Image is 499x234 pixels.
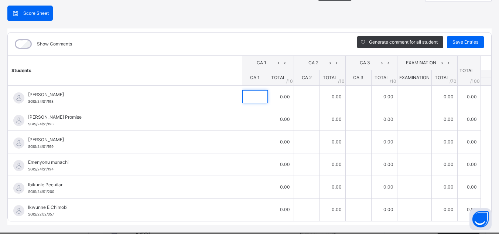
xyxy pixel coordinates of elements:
td: 0.00 [457,153,481,176]
span: CA 3 [353,75,363,80]
td: 0.00 [371,108,397,130]
span: Ibikunle Pecuilar [28,182,225,188]
th: TOTAL [457,56,481,86]
td: 0.00 [268,130,294,153]
td: 0.00 [457,85,481,108]
span: / 70 [450,78,457,85]
td: 0.00 [371,176,397,198]
td: 0.00 [319,176,345,198]
img: default.svg [13,138,24,149]
td: 0.00 [268,176,294,198]
td: 0.00 [319,153,345,176]
td: 0.00 [319,85,345,108]
td: 0.00 [319,108,345,130]
td: 0.00 [457,176,481,198]
td: 0.00 [268,85,294,108]
span: TOTAL [323,75,337,80]
td: 0.00 [431,176,457,198]
span: EXAMINATION [399,75,430,80]
img: default.svg [13,183,24,194]
span: Score Sheet [23,10,49,17]
img: default.svg [13,205,24,216]
span: /100 [470,78,480,85]
span: TOTAL [375,75,389,80]
span: CA 1 [250,75,260,80]
span: EXAMINATION [403,60,439,66]
td: 0.00 [371,130,397,153]
span: / 10 [286,78,293,85]
span: CA 2 [300,60,327,66]
span: Students [11,68,31,73]
span: CA 2 [302,75,312,80]
td: 0.00 [457,130,481,153]
td: 0.00 [371,153,397,176]
span: [PERSON_NAME] Promise [28,114,225,121]
span: [PERSON_NAME] [28,136,225,143]
span: TOTAL [435,75,449,80]
span: SGIS/24/S1/193 [28,122,54,126]
td: 0.00 [431,198,457,221]
span: SGIS/24/S1/200 [28,190,54,194]
span: [PERSON_NAME] [28,91,225,98]
td: 0.00 [431,153,457,176]
span: SGIS/24/S1/194 [28,167,54,171]
span: TOTAL [271,75,286,80]
span: SGIS/24/S1/198 [28,99,54,104]
span: Ikwunne E Chimobi [28,204,225,211]
button: Open asap [469,208,492,230]
td: 0.00 [431,130,457,153]
td: 0.00 [371,198,397,221]
td: 0.00 [431,85,457,108]
img: default.svg [13,115,24,126]
td: 0.00 [457,198,481,221]
td: 0.00 [268,198,294,221]
span: Emenyonu munachi [28,159,225,166]
img: default.svg [13,160,24,171]
td: 0.00 [268,108,294,130]
td: 0.00 [431,108,457,130]
td: 0.00 [457,108,481,130]
span: SGIS/24/S1/199 [28,145,54,149]
span: SGIS/22/J2/057 [28,212,54,216]
span: / 10 [338,78,345,85]
img: default.svg [13,92,24,104]
td: 0.00 [319,198,345,221]
td: 0.00 [268,153,294,176]
span: / 10 [390,78,396,85]
label: Show Comments [37,41,72,47]
td: 0.00 [371,85,397,108]
span: Save Entries [452,39,478,45]
span: CA 1 [248,60,276,66]
span: Generate comment for all student [369,39,438,45]
td: 0.00 [319,130,345,153]
span: CA 3 [351,60,379,66]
